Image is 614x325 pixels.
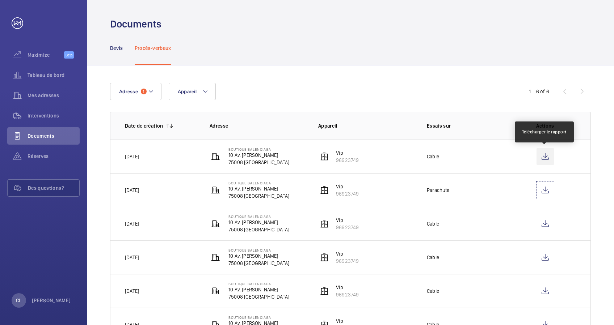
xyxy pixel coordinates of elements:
span: Des questions? [28,184,79,192]
p: [DATE] [125,187,139,194]
p: 10 Av. [PERSON_NAME] [228,151,289,159]
p: 10 Av. [PERSON_NAME] [228,185,289,192]
p: Vip [336,217,359,224]
p: 75008 [GEOGRAPHIC_DATA] [228,260,289,267]
span: Mes adresses [28,92,80,99]
p: Boutique Balenciaga [228,147,289,151]
p: Boutique Balenciaga [228,214,289,219]
p: Cable [427,254,439,261]
p: Procès-verbaux [135,44,171,52]
div: 1 – 6 of 6 [529,88,549,95]
p: 75008 [GEOGRAPHIC_DATA] [228,192,289,200]
p: Cable [427,220,439,227]
p: 96923749 [336,291,359,298]
p: 10 Av. [PERSON_NAME] [228,219,289,226]
p: 96923749 [336,190,359,197]
p: Devis [110,44,123,52]
img: elevator.svg [320,219,329,228]
p: 75008 [GEOGRAPHIC_DATA] [228,293,289,300]
span: 1 [141,89,147,94]
p: Parachute [427,187,450,194]
p: Boutique Balenciaga [228,248,289,252]
p: Boutique Balenciaga [228,181,289,185]
img: elevator.svg [320,152,329,161]
p: Adresse [210,122,307,129]
p: [PERSON_NAME] [32,297,71,304]
img: elevator.svg [320,253,329,262]
p: Boutique Balenciaga [228,315,289,320]
p: 10 Av. [PERSON_NAME] [228,252,289,260]
img: elevator.svg [320,287,329,295]
p: Appareil [318,122,415,129]
p: Essais sur [427,122,503,129]
p: Date de création [125,122,163,129]
span: Documents [28,132,80,140]
img: elevator.svg [320,186,329,194]
p: [DATE] [125,220,139,227]
span: Adresse [119,89,138,94]
p: Vip [336,183,359,190]
p: 10 Av. [PERSON_NAME] [228,286,289,293]
span: Tableau de bord [28,72,80,79]
span: Réserves [28,153,80,160]
p: Vip [336,317,359,325]
p: [DATE] [125,153,139,160]
span: Interventions [28,112,80,119]
p: Cable [427,153,439,160]
h1: Documents [110,17,161,31]
button: Appareil [169,83,216,100]
p: Cable [427,287,439,295]
p: Vip [336,284,359,291]
p: [DATE] [125,254,139,261]
p: Boutique Balenciaga [228,282,289,286]
span: Appareil [178,89,197,94]
p: 75008 [GEOGRAPHIC_DATA] [228,159,289,166]
p: [DATE] [125,287,139,295]
p: 96923749 [336,224,359,231]
div: Télécharger le rapport [522,129,567,135]
span: Maximize [28,51,64,59]
button: Adresse1 [110,83,161,100]
p: 96923749 [336,157,359,164]
p: Vip [336,149,359,157]
p: 96923749 [336,257,359,265]
span: Beta [64,51,74,59]
p: Vip [336,250,359,257]
p: CL [16,297,21,304]
p: 75008 [GEOGRAPHIC_DATA] [228,226,289,233]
